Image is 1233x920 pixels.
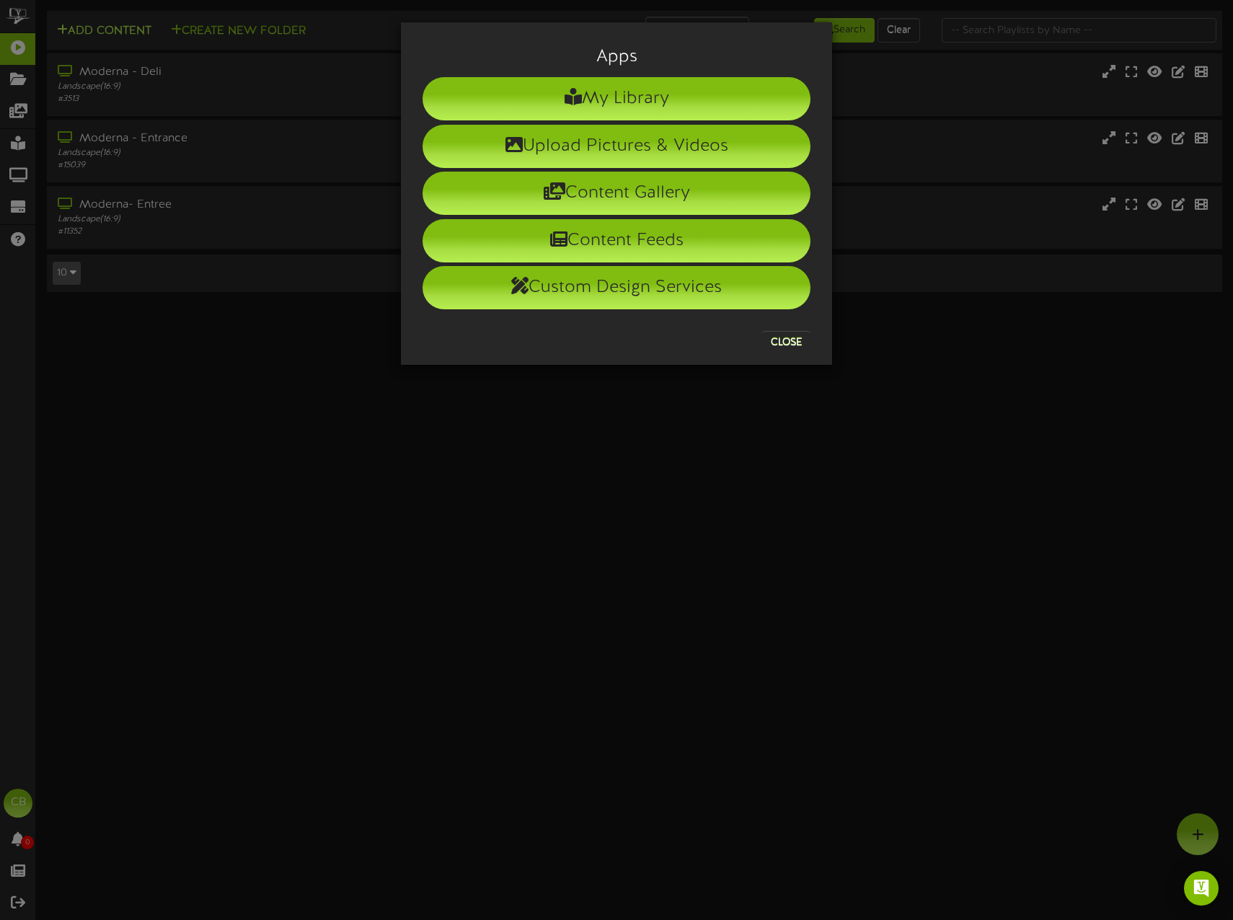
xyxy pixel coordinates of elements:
li: Upload Pictures & Videos [423,125,810,168]
li: Content Gallery [423,172,810,215]
div: Open Intercom Messenger [1184,871,1219,906]
h3: Apps [423,48,810,66]
li: My Library [423,77,810,120]
button: Close [762,331,810,354]
li: Content Feeds [423,219,810,262]
li: Custom Design Services [423,266,810,309]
